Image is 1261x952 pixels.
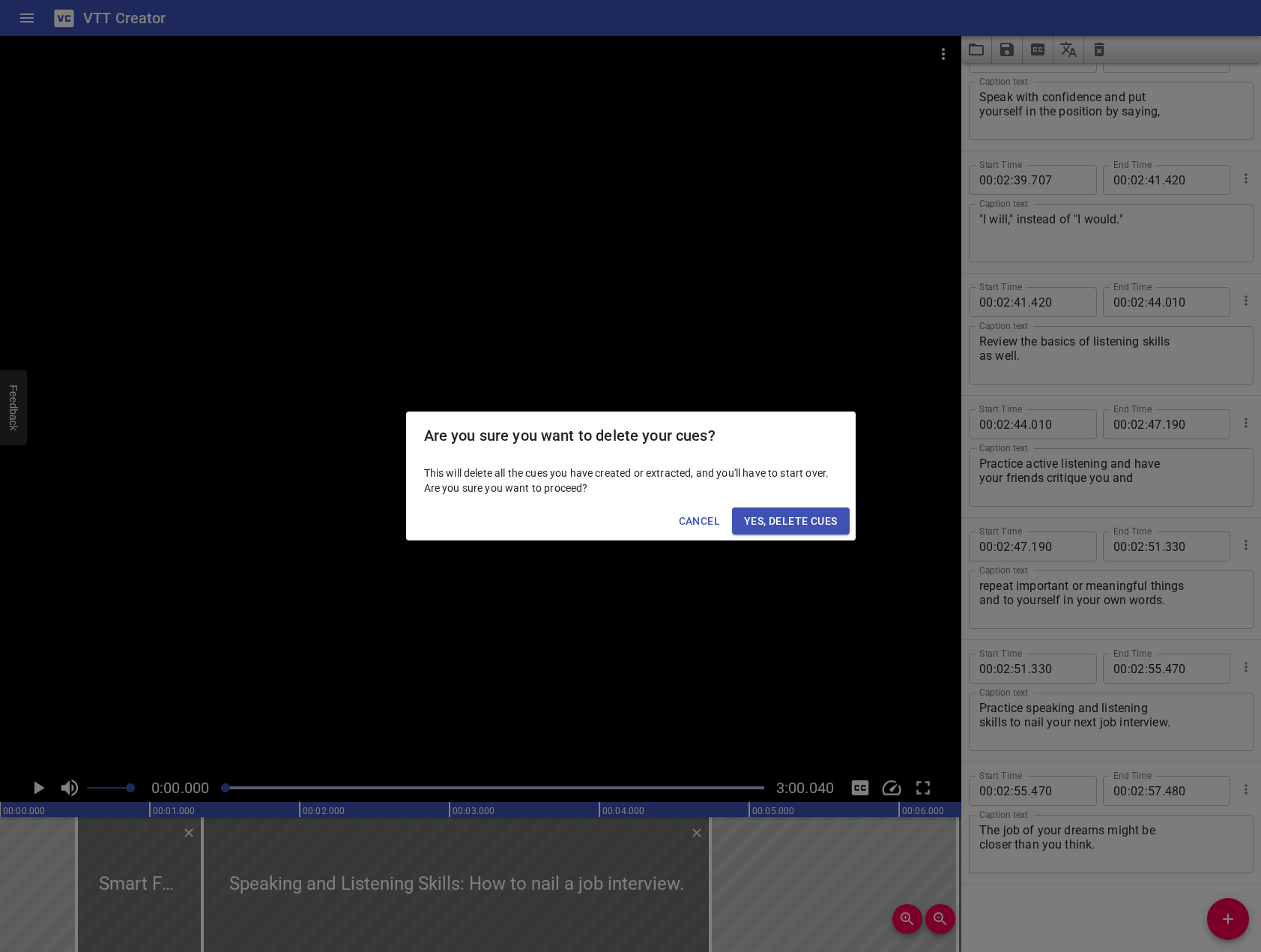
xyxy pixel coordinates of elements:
[424,424,838,448] h2: Are you sure you want to delete your cues?
[744,512,837,531] span: Yes, Delete Cues
[673,507,726,535] button: Cancel
[406,460,856,501] div: This will delete all the cues you have created or extracted, and you'll have to start over. Are y...
[679,512,720,531] span: Cancel
[732,507,849,535] button: Yes, Delete Cues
